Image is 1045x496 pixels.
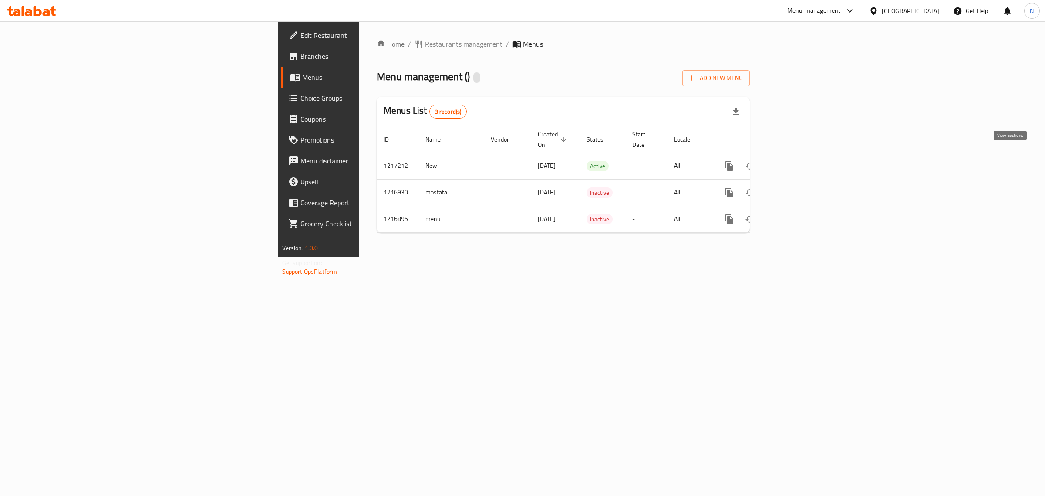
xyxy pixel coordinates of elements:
[305,242,318,254] span: 1.0.0
[282,257,322,268] span: Get support on:
[1030,6,1034,16] span: N
[632,129,657,150] span: Start Date
[415,39,502,49] a: Restaurants management
[625,206,667,232] td: -
[384,104,467,119] h2: Menus List
[667,153,712,179] td: All
[538,187,556,198] span: [DATE]
[682,70,750,86] button: Add New Menu
[300,177,445,187] span: Upsell
[506,39,509,49] li: /
[300,51,445,61] span: Branches
[300,218,445,229] span: Grocery Checklist
[430,108,467,116] span: 3 record(s)
[587,187,613,198] div: Inactive
[625,153,667,179] td: -
[300,30,445,41] span: Edit Restaurant
[281,129,452,150] a: Promotions
[281,25,452,46] a: Edit Restaurant
[719,209,740,230] button: more
[384,134,400,145] span: ID
[538,129,569,150] span: Created On
[281,171,452,192] a: Upsell
[281,150,452,171] a: Menu disclaimer
[281,88,452,109] a: Choice Groups
[523,39,543,49] span: Menus
[281,192,452,213] a: Coverage Report
[719,156,740,177] button: more
[300,197,445,208] span: Coverage Report
[882,6,939,16] div: [GEOGRAPHIC_DATA]
[491,134,520,145] span: Vendor
[300,93,445,103] span: Choice Groups
[425,39,502,49] span: Restaurants management
[282,242,303,254] span: Version:
[587,161,609,171] span: Active
[538,160,556,171] span: [DATE]
[740,209,761,230] button: Change Status
[689,73,743,84] span: Add New Menu
[625,179,667,206] td: -
[740,182,761,203] button: Change Status
[300,156,445,166] span: Menu disclaimer
[300,135,445,145] span: Promotions
[377,39,750,49] nav: breadcrumb
[719,182,740,203] button: more
[302,72,445,82] span: Menus
[281,67,452,88] a: Menus
[587,214,613,224] span: Inactive
[300,114,445,124] span: Coupons
[787,6,841,16] div: Menu-management
[429,105,467,119] div: Total records count
[281,213,452,234] a: Grocery Checklist
[587,188,613,198] span: Inactive
[538,213,556,224] span: [DATE]
[667,206,712,232] td: All
[281,46,452,67] a: Branches
[674,134,701,145] span: Locale
[725,101,746,122] div: Export file
[282,266,337,277] a: Support.OpsPlatform
[667,179,712,206] td: All
[425,134,452,145] span: Name
[587,134,615,145] span: Status
[712,126,809,153] th: Actions
[281,109,452,129] a: Coupons
[377,126,809,233] table: enhanced table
